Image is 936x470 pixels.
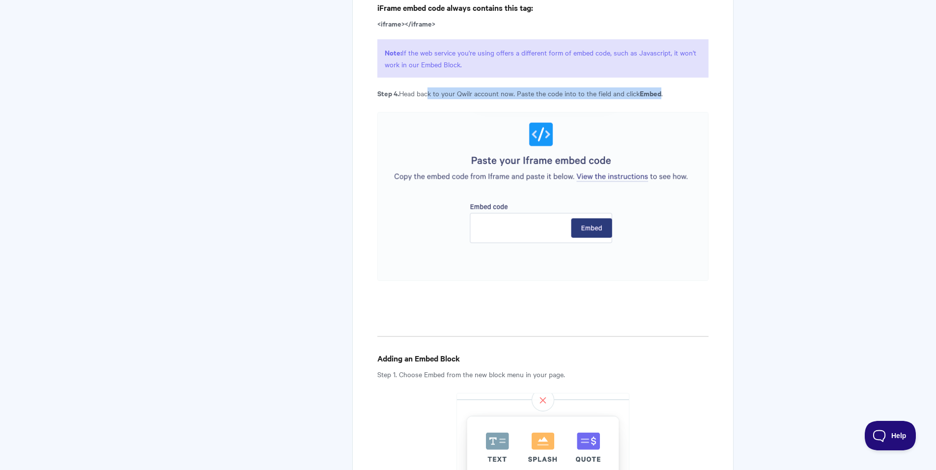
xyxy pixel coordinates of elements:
[377,18,435,28] strong: <iframe></iframe>
[377,39,708,78] p: If the web service you're using offers a different form of embed code, such as Javascript, it won...
[377,88,399,98] strong: Step 4.
[640,88,661,98] b: Embed
[377,112,708,281] img: file-CK7tW24EWd.png
[865,421,916,450] iframe: Toggle Customer Support
[385,47,402,57] strong: Note:
[377,368,708,380] p: Step 1. Choose Embed from the new block menu in your page.
[377,352,708,364] h4: Adding an Embed Block
[377,1,708,14] h4: iFrame embed code always contains this tag:
[377,87,708,99] p: Head back to your Qwilr account now. Paste the code into to the field and click .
